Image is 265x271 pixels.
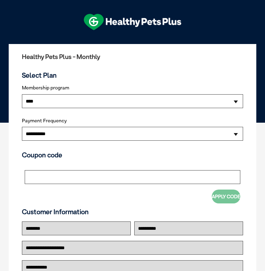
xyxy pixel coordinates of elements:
h3: Customer Information [22,208,243,216]
label: Membership program [22,85,243,91]
h2: Healthy Pets Plus - Monthly [22,53,243,60]
img: hpp-logo-landscape-green-white.png [84,14,181,30]
h3: Select Plan [22,71,243,79]
h3: Coupon code [22,151,243,159]
label: Payment Frequency [22,118,67,124]
button: Apply Code [212,190,240,203]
